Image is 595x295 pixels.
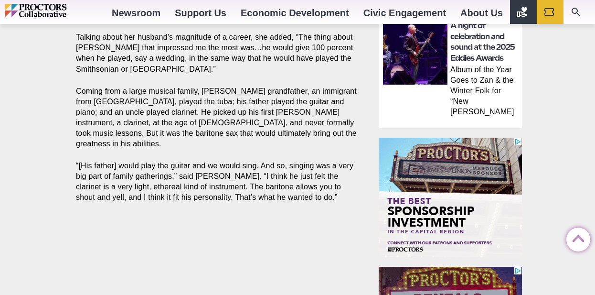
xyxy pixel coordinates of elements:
a: A night of celebration and sound at the 2025 Eddies Awards [450,21,515,62]
img: thumbnail: A night of celebration and sound at the 2025 Eddies Awards [383,20,447,85]
iframe: Advertisement [379,138,522,257]
p: Talking about her husband’s magnitude of a career, she added, “The thing about [PERSON_NAME] that... [76,32,357,74]
a: Back to Top [566,228,585,247]
p: Album of the Year Goes to Zan & the Winter Folk for “New [PERSON_NAME] Code” SCHENECTADY—The spir... [450,65,519,119]
img: Proctors logo [5,4,105,17]
p: Coming from a large musical family, [PERSON_NAME] grandfather, an immigrant from [GEOGRAPHIC_DATA... [76,86,357,149]
p: “[His father] would play the guitar and we would sing. And so, singing was a very big part of fam... [76,161,357,203]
